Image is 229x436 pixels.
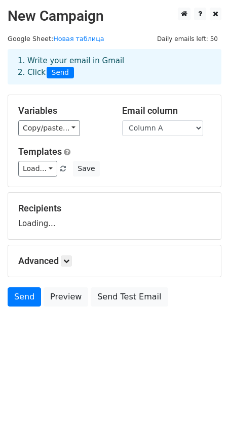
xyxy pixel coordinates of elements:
[18,120,80,136] a: Copy/paste...
[8,35,104,42] small: Google Sheet:
[18,203,211,214] h5: Recipients
[44,287,88,307] a: Preview
[154,35,221,42] a: Daily emails left: 50
[91,287,168,307] a: Send Test Email
[18,105,107,116] h5: Variables
[18,161,57,177] a: Load...
[18,146,62,157] a: Templates
[10,55,219,78] div: 1. Write your email in Gmail 2. Click
[18,203,211,229] div: Loading...
[18,255,211,267] h5: Advanced
[47,67,74,79] span: Send
[122,105,211,116] h5: Email column
[53,35,104,42] a: Новая таблица
[8,8,221,25] h2: New Campaign
[8,287,41,307] a: Send
[154,33,221,45] span: Daily emails left: 50
[73,161,99,177] button: Save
